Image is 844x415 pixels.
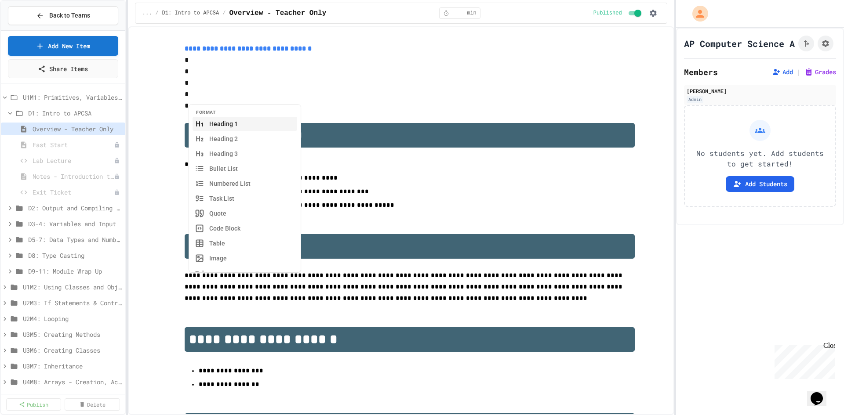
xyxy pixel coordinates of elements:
[193,236,297,250] button: Table
[6,398,61,411] a: Publish
[33,188,114,197] span: Exit Ticket
[33,156,114,165] span: Lab Lecture
[28,235,122,244] span: D5-7: Data Types and Number Calculations
[23,298,122,307] span: U2M3: If Statements & Control Flow
[8,36,118,56] a: Add New Item
[193,147,297,161] button: Heading 3
[193,117,297,131] button: Heading 1
[28,251,122,260] span: D8: Type Casting
[684,37,795,50] h1: AP Computer Science A
[593,10,622,17] span: Published
[804,68,836,76] button: Grades
[28,203,122,213] span: D2: Output and Compiling Code
[23,361,122,371] span: U3M7: Inheritance
[28,108,122,118] span: D1: Intro to APCSA
[49,11,90,20] span: Back to Teams
[193,251,297,265] button: Image
[23,330,122,339] span: U3M5: Creating Methods
[155,10,158,17] span: /
[193,162,297,176] button: Bullet List
[193,266,297,280] button: Tabs
[33,140,114,149] span: Fast Start
[798,36,814,51] button: Click to see fork details
[142,10,152,17] span: ...
[8,6,118,25] button: Back to Teams
[33,172,114,181] span: Notes - Introduction to Java Programming
[196,109,294,116] div: Format
[114,158,120,164] div: Unpublished
[222,10,226,17] span: /
[162,10,219,17] span: D1: Intro to APCSA
[28,267,122,276] span: D9-11: Module Wrap Up
[4,4,61,56] div: Chat with us now!Close
[692,148,828,169] p: No students yet. Add students to get started!
[193,221,297,235] button: Code Block
[818,36,833,51] button: Assignment Settings
[114,142,120,148] div: Unpublished
[65,398,120,411] a: Delete
[797,67,801,77] span: |
[771,342,835,379] iframe: chat widget
[687,87,833,95] div: [PERSON_NAME]
[114,189,120,195] div: Unpublished
[687,96,703,103] div: Admin
[23,346,122,355] span: U3M6: Creating Classes
[684,66,718,78] h2: Members
[23,377,122,386] span: U4M8: Arrays - Creation, Access & Traversal
[683,4,710,24] div: My Account
[193,132,297,146] button: Heading 2
[8,59,118,78] a: Share Items
[28,219,122,228] span: D3-4: Variables and Input
[726,176,794,192] button: Add Students
[193,177,297,191] button: Numbered List
[229,8,326,18] span: Overview - Teacher Only
[772,68,793,76] button: Add
[23,93,122,102] span: U1M1: Primitives, Variables, Basic I/O
[23,282,122,292] span: U1M2: Using Classes and Objects
[23,314,122,323] span: U2M4: Looping
[114,173,120,180] div: Unpublished
[193,206,297,220] button: Quote
[467,10,477,17] span: min
[193,191,297,206] button: Task List
[807,380,835,406] iframe: chat widget
[33,124,122,134] span: Overview - Teacher Only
